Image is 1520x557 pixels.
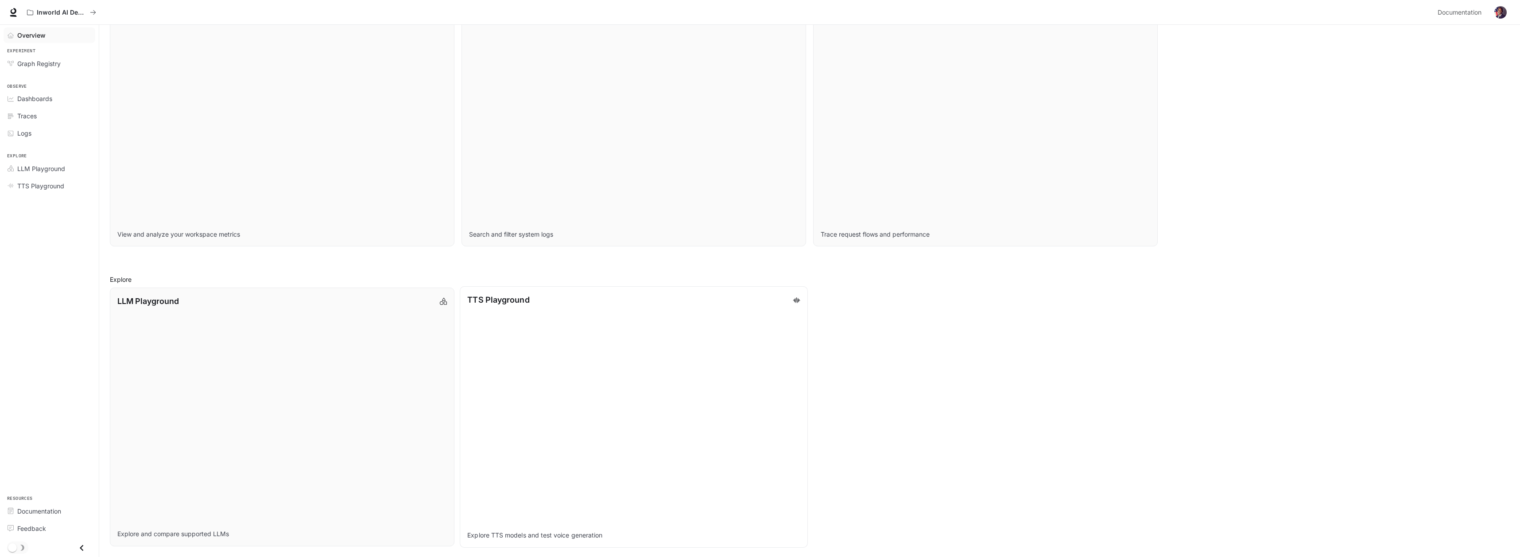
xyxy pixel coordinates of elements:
span: LLM Playground [17,164,65,173]
button: All workspaces [23,4,100,21]
a: Traces [4,108,95,124]
p: Explore TTS models and test voice generation [467,531,800,540]
p: Inworld AI Demos [37,9,86,16]
p: LLM Playground [117,295,179,307]
a: Documentation [1434,4,1488,21]
a: Dashboards [4,91,95,106]
span: Traces [17,111,37,121]
span: TTS Playground [17,181,64,191]
span: Dashboards [17,94,52,103]
button: Close drawer [72,539,92,557]
a: LLM PlaygroundExplore and compare supported LLMs [110,288,454,546]
img: User avatar [1494,6,1507,19]
span: Overview [17,31,46,40]
p: Trace request flows and performance [821,230,1150,239]
a: Documentation [4,503,95,519]
a: Feedback [4,521,95,536]
span: Dark mode toggle [8,542,17,552]
a: LLM Playground [4,161,95,176]
p: TTS Playground [467,294,529,306]
a: TTS Playground [4,178,95,194]
a: Overview [4,27,95,43]
span: Feedback [17,524,46,533]
span: Documentation [1438,7,1481,18]
h2: Explore [110,275,1509,284]
p: Explore and compare supported LLMs [117,530,447,538]
button: User avatar [1492,4,1509,21]
p: Search and filter system logs [469,230,799,239]
p: View and analyze your workspace metrics [117,230,447,239]
a: TTS PlaygroundExplore TTS models and test voice generation [460,286,808,547]
span: Graph Registry [17,59,61,68]
span: Documentation [17,506,61,516]
a: Logs [4,125,95,141]
span: Logs [17,129,31,138]
a: Graph Registry [4,56,95,71]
